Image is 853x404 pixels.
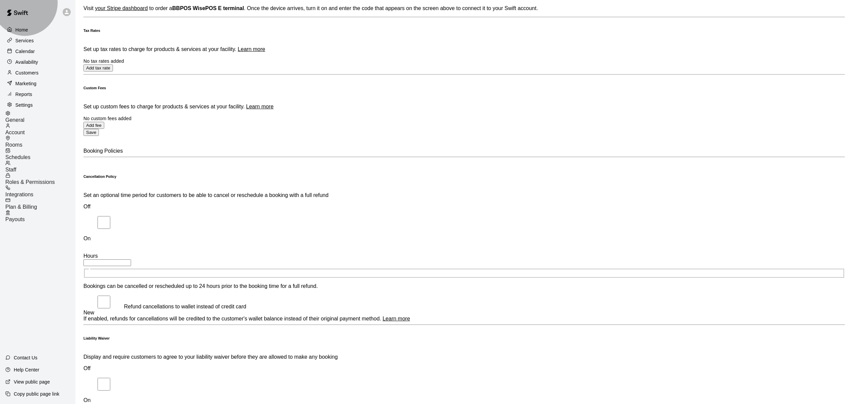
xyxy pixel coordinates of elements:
[83,316,410,321] span: If enabled, refunds for cancellations will be credited to the customer's wallet balance instead o...
[83,29,100,33] h6: Tax Rates
[15,27,28,33] p: Home
[83,64,113,71] button: Add tax rate
[83,236,845,242] p: On
[5,100,70,110] a: Settings
[83,46,845,52] p: Set up tax rates to charge for products & services at your facility.
[5,154,31,160] span: Schedules
[5,185,75,198] a: Integrations
[15,59,38,65] p: Availability
[5,192,34,197] span: Integrations
[15,48,35,55] p: Calendar
[14,354,38,361] p: Contact Us
[83,204,845,210] p: Off
[5,167,16,172] span: Staff
[83,304,845,316] span: Refund cancellations to wallet instead of credit card
[83,310,94,315] span: New
[172,5,244,11] b: BBPOS WisePOS E terminal
[5,36,70,46] a: Services
[5,89,70,99] a: Reports
[15,102,33,108] p: Settings
[14,366,39,373] p: Help Center
[5,57,70,67] a: Availability
[83,104,845,110] p: Set up custom fees to charge for products & services at your facility.
[83,253,98,259] label: Hours
[5,216,25,222] span: Payouts
[83,86,106,90] h6: Custom Fees
[83,148,123,154] span: Booking Policies
[95,5,147,11] a: your Stripe dashboard
[5,123,75,136] a: Account
[83,365,845,371] p: Off
[5,173,75,185] a: Roles & Permissions
[83,397,845,403] p: On
[83,174,116,179] h6: Cancellation Policy
[83,115,845,122] p: No custom fees added
[5,79,70,89] a: Marketing
[5,130,25,135] span: Account
[15,37,34,44] p: Services
[5,68,70,78] a: Customers
[5,160,75,173] a: Staff
[83,5,845,11] div: Visit to order a . Once the device arrives, turn it on and enter the code that appears on the scr...
[5,136,75,148] a: Rooms
[14,391,59,397] p: Copy public page link
[246,104,273,109] a: Learn more
[83,122,104,129] button: Add fee
[83,336,110,340] h6: Liability Waiver
[15,80,37,87] p: Marketing
[5,46,70,56] a: Calendar
[85,296,123,308] input: Refund cancellations to wallet instead of credit cardNew
[5,117,24,123] span: General
[5,204,37,210] span: Plan & Billing
[238,46,265,52] a: Learn more
[83,58,845,64] p: No tax rates added
[83,283,845,289] p: Bookings can be cancelled or rescheduled up to 24 hours prior to the booking time for a full refund.
[15,91,32,98] p: Reports
[5,111,75,123] a: General
[14,378,50,385] p: View public page
[5,142,22,148] span: Rooms
[5,25,70,35] a: Home
[5,210,75,222] a: Payouts
[83,354,845,360] p: Display and require customers to agree to your liability waiver before they are allowed to make a...
[5,179,55,185] span: Roles & Permissions
[83,129,99,136] button: Save
[5,148,75,160] a: Schedules
[15,69,39,76] p: Customers
[5,198,75,210] a: Plan & Billing
[382,316,410,321] a: Learn more
[83,192,845,198] p: Set an optional time period for customers to be able to cancel or reschedule a booking with a ful...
